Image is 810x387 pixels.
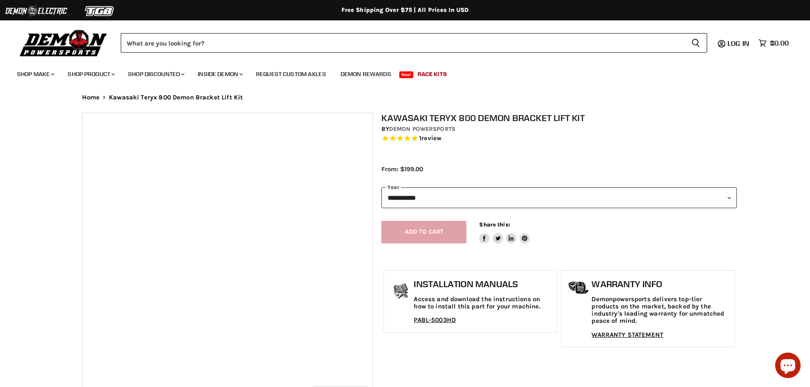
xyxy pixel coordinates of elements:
[591,296,730,325] p: Demonpowersports delivers top-tier products on the market, backed by the industry's leading warra...
[411,65,453,83] a: Race Kits
[591,331,663,339] a: WARRANTY STATEMENT
[770,39,789,47] span: $0.00
[399,71,414,78] span: New!
[568,281,589,294] img: warranty-icon.png
[109,94,243,101] span: Kawasaki Teryx 800 Demon Bracket Lift Kit
[11,65,60,83] a: Shop Make
[250,65,333,83] a: Request Custom Axles
[61,65,120,83] a: Shop Product
[414,279,552,289] h1: Installation Manuals
[121,33,685,53] input: Search
[122,65,190,83] a: Shop Discounted
[754,37,793,49] a: $0.00
[65,94,745,101] nav: Breadcrumbs
[773,353,803,380] inbox-online-store-chat: Shopify online store chat
[479,221,510,228] span: Share this:
[68,3,132,19] img: TGB Logo 2
[421,134,441,142] span: review
[381,113,737,123] h1: Kawasaki Teryx 800 Demon Bracket Lift Kit
[591,279,730,289] h1: Warranty Info
[728,39,749,48] span: Log in
[419,134,441,142] span: 1 reviews
[17,28,110,58] img: Demon Powersports
[334,65,398,83] a: Demon Rewards
[381,134,737,143] span: Rated 5.0 out of 5 stars 1 reviews
[82,94,100,101] a: Home
[381,165,423,173] span: From: $199.00
[479,221,530,243] aside: Share this:
[724,40,754,47] a: Log in
[11,62,787,83] ul: Main menu
[390,281,412,302] img: install_manual-icon.png
[381,187,737,208] select: year
[121,33,707,53] form: Product
[191,65,248,83] a: Inside Demon
[381,124,737,134] div: by
[4,3,68,19] img: Demon Electric Logo 2
[65,6,745,14] div: Free Shipping Over $75 | All Prices In USD
[685,33,707,53] button: Search
[414,296,552,311] p: Access and download the instructions on how to install this part for your machine.
[389,125,455,133] a: Demon Powersports
[414,316,456,324] a: PABL-5003HD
